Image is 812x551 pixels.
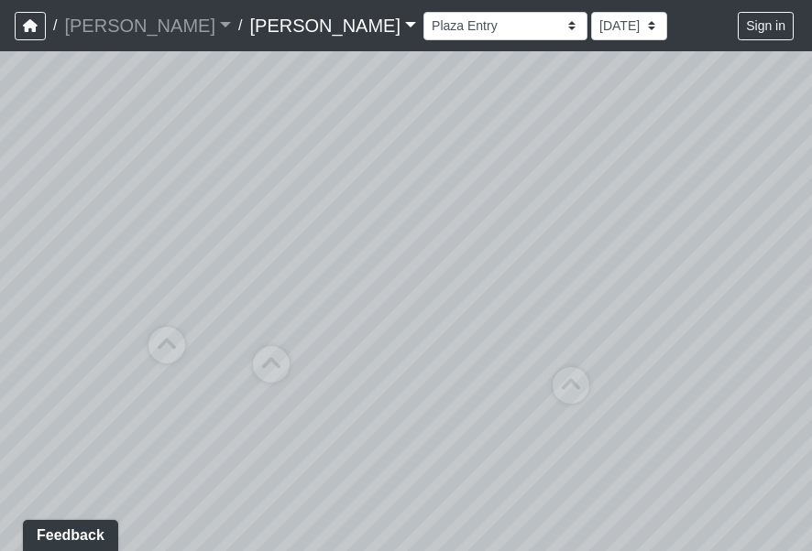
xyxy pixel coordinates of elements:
[14,514,122,551] iframe: Ybug feedback widget
[249,7,416,44] a: [PERSON_NAME]
[64,7,231,44] a: [PERSON_NAME]
[738,12,794,40] button: Sign in
[231,7,249,44] span: /
[46,7,64,44] span: /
